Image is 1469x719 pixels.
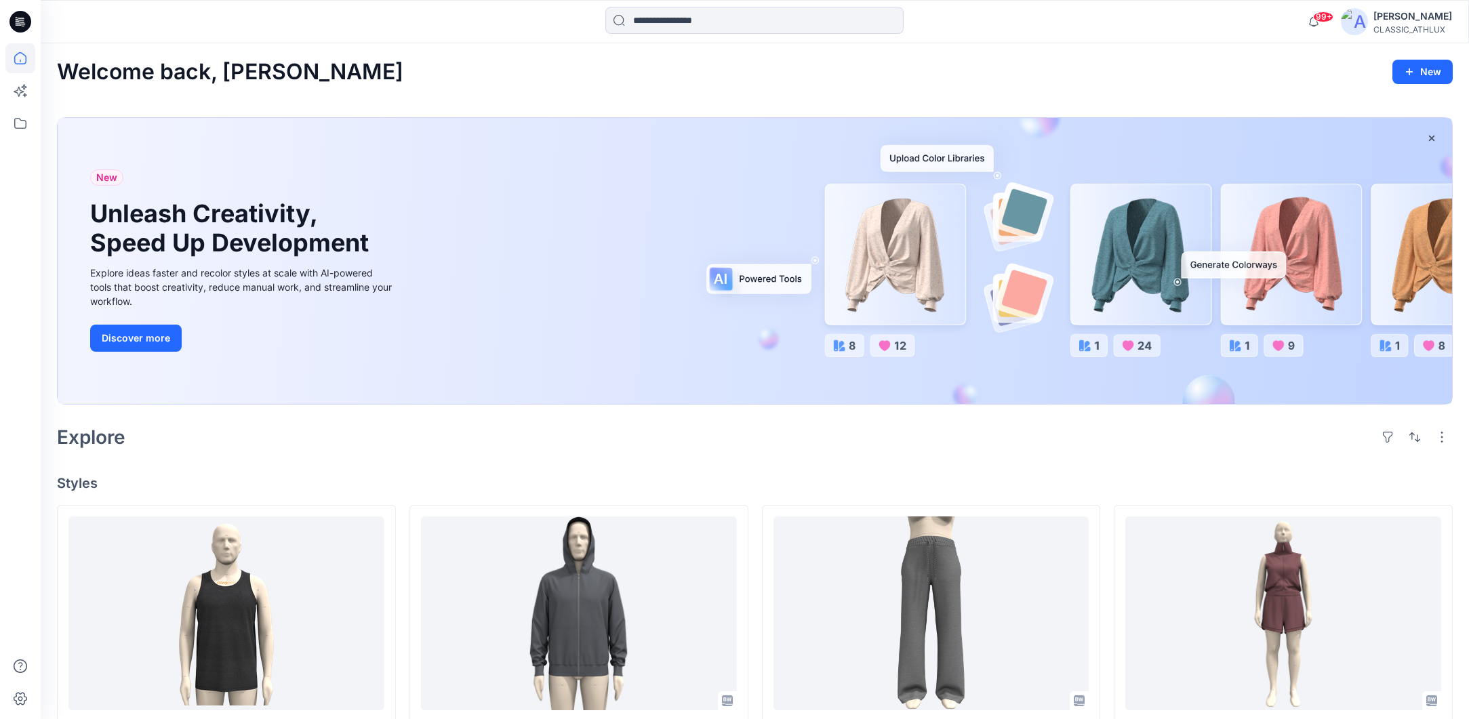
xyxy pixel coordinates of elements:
[57,426,125,448] h2: Explore
[57,60,403,85] h2: Welcome back, [PERSON_NAME]
[1341,8,1368,35] img: avatar
[57,475,1453,491] h4: Styles
[90,266,395,308] div: Explore ideas faster and recolor styles at scale with AI-powered tools that boost creativity, red...
[1125,516,1441,710] a: CF25903_AFM_Curved Hem Scuba Romper collar up
[90,199,375,258] h1: Unleash Creativity, Speed Up Development
[68,516,384,710] a: CF26095_ADM_AW Striped Jersey Tank
[773,516,1089,710] a: MM25856_ADM_FAVORITE SOFT WIDE LEG PANT
[1392,60,1453,84] button: New
[90,325,395,352] a: Discover more
[421,516,737,710] a: MM25812_ADM_MENS SANDWASH BRUSHED-BK FZ HOODIE
[90,325,182,352] button: Discover more
[96,169,117,186] span: New
[1373,8,1452,24] div: [PERSON_NAME]
[1373,24,1452,35] div: CLASSIC_ATHLUX
[1313,12,1333,22] span: 99+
